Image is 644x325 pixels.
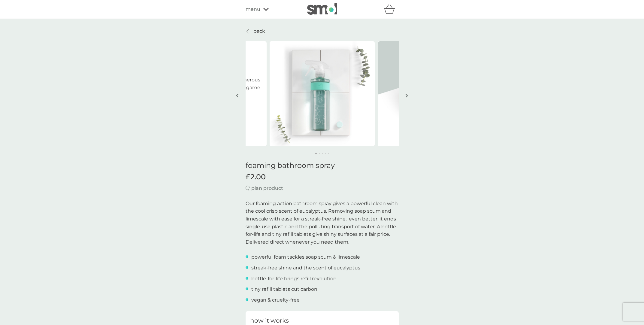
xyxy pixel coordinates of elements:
[251,296,300,304] p: vegan & cruelty-free
[384,3,399,15] div: basket
[246,200,399,246] p: Our foaming action bathroom spray gives a powerful clean with the cool crisp scent of eucalyptus....
[246,173,266,181] span: £2.00
[406,93,408,98] img: right-arrow.svg
[307,3,337,15] img: smol
[251,275,337,283] p: bottle-for-life brings refill revolution
[251,253,360,261] p: powerful foam tackles soap scum & limescale
[246,5,260,13] span: menu
[251,285,317,293] p: tiny refill tablets cut carbon
[246,161,399,170] h1: foaming bathroom spray
[236,93,238,98] img: left-arrow.svg
[246,27,265,35] a: back
[253,27,265,35] p: back
[251,184,283,192] p: plan product
[251,264,360,272] p: streak-free shine and the scent of eucalyptus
